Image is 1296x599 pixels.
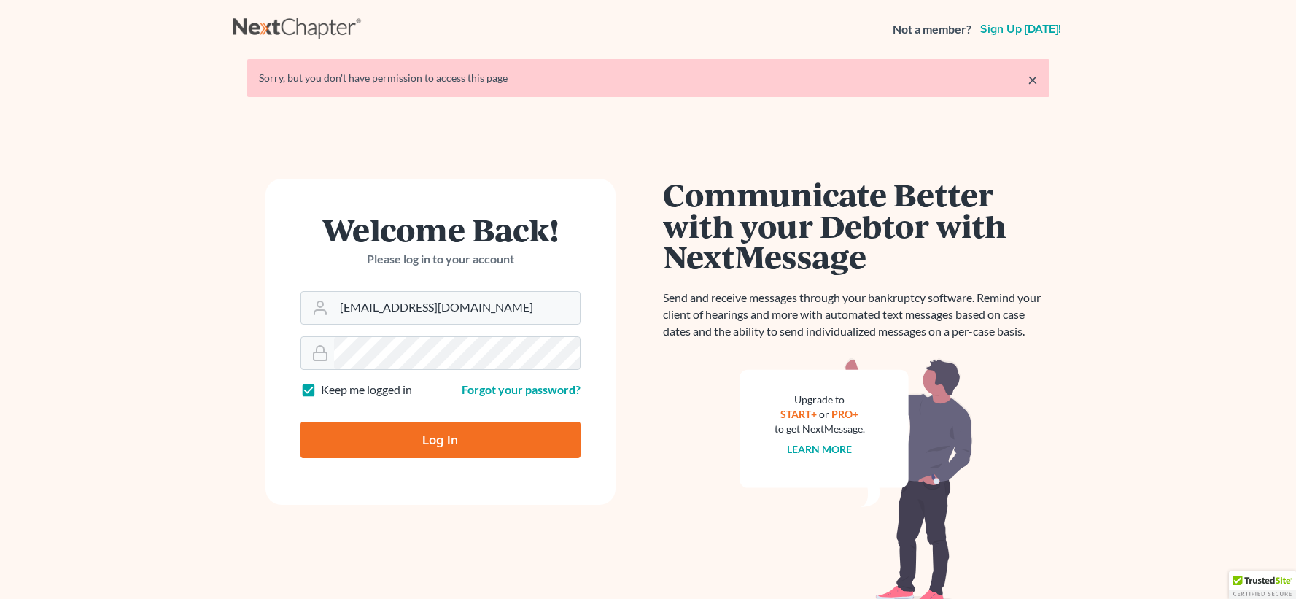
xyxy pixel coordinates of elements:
div: Sorry, but you don't have permission to access this page [259,71,1038,85]
a: × [1028,71,1038,88]
a: START+ [780,408,817,420]
div: TrustedSite Certified [1229,571,1296,599]
strong: Not a member? [893,21,971,38]
input: Log In [300,422,581,458]
label: Keep me logged in [321,382,412,398]
a: Sign up [DATE]! [977,23,1064,35]
span: or [819,408,829,420]
h1: Welcome Back! [300,214,581,245]
h1: Communicate Better with your Debtor with NextMessage [663,179,1049,272]
a: Learn more [787,443,852,455]
p: Send and receive messages through your bankruptcy software. Remind your client of hearings and mo... [663,290,1049,340]
p: Please log in to your account [300,251,581,268]
a: PRO+ [831,408,858,420]
input: Email Address [334,292,580,324]
a: Forgot your password? [462,382,581,396]
div: Upgrade to [775,393,865,407]
div: to get NextMessage. [775,422,865,436]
